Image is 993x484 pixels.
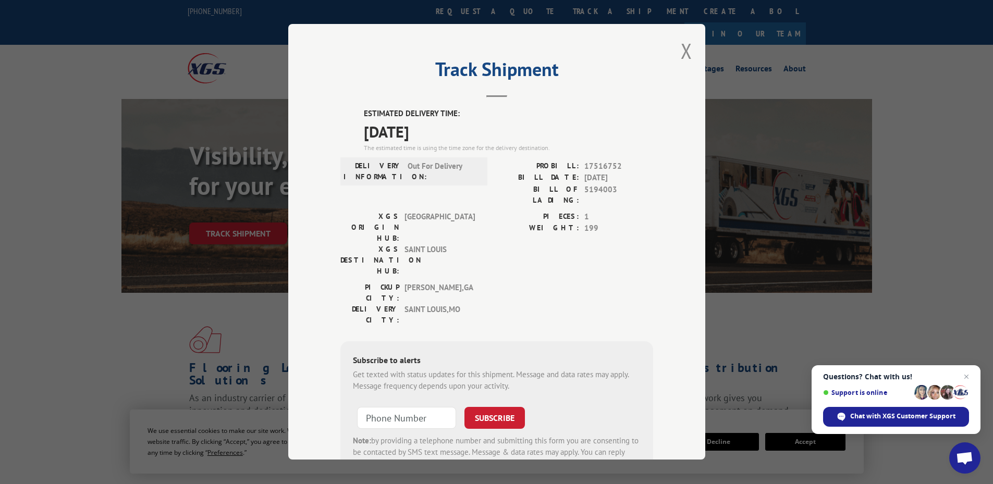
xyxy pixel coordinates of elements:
label: PROBILL: [497,160,579,172]
label: BILL DATE: [497,172,579,184]
div: The estimated time is using the time zone for the delivery destination. [364,143,653,153]
div: by providing a telephone number and submitting this form you are consenting to be contacted by SM... [353,435,641,470]
span: 1 [584,211,653,223]
span: 17516752 [584,160,653,172]
label: XGS DESTINATION HUB: [340,244,399,277]
label: PICKUP CITY: [340,282,399,304]
span: Support is online [823,389,911,396]
span: SAINT LOUIS [404,244,475,277]
span: [DATE] [584,172,653,184]
span: Chat with XGS Customer Support [850,412,955,421]
span: [DATE] [364,120,653,143]
div: Chat with XGS Customer Support [823,407,969,427]
span: Questions? Chat with us! [823,373,969,381]
span: [GEOGRAPHIC_DATA] [404,211,475,244]
div: Get texted with status updates for this shipment. Message and data rates may apply. Message frequ... [353,369,641,392]
label: ESTIMATED DELIVERY TIME: [364,108,653,120]
div: Open chat [949,442,980,474]
span: Out For Delivery [408,160,478,182]
label: WEIGHT: [497,223,579,235]
button: SUBSCRIBE [464,407,525,429]
span: SAINT LOUIS , MO [404,304,475,326]
span: Close chat [960,370,973,383]
span: 5194003 [584,184,653,206]
strong: Note: [353,436,371,445]
input: Phone Number [357,407,456,429]
label: DELIVERY INFORMATION: [344,160,402,182]
label: PIECES: [497,211,579,223]
h2: Track Shipment [340,62,653,82]
span: 199 [584,223,653,235]
label: XGS ORIGIN HUB: [340,211,399,244]
label: DELIVERY CITY: [340,304,399,326]
button: Close modal [681,37,692,65]
div: Subscribe to alerts [353,354,641,369]
label: BILL OF LADING: [497,184,579,206]
span: [PERSON_NAME] , GA [404,282,475,304]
